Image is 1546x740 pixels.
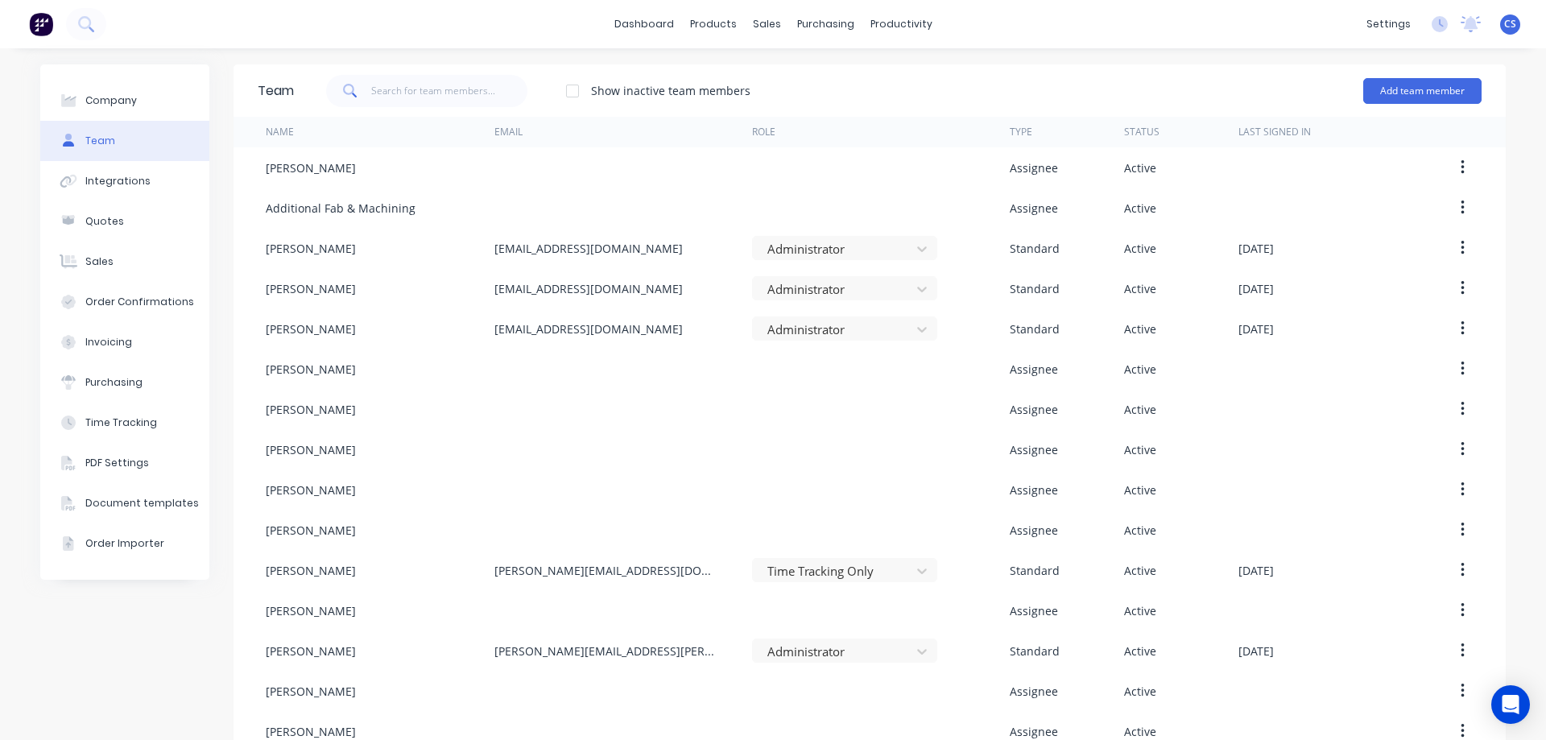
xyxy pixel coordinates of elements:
button: Sales [40,242,209,282]
button: Add team member [1363,78,1482,104]
button: Integrations [40,161,209,201]
div: [PERSON_NAME] [266,723,356,740]
button: Document templates [40,483,209,523]
div: sales [745,12,789,36]
div: Active [1124,482,1156,498]
div: Active [1124,200,1156,217]
div: Order Confirmations [85,295,194,309]
div: [PERSON_NAME] [266,280,356,297]
div: [EMAIL_ADDRESS][DOMAIN_NAME] [494,240,683,257]
img: Factory [29,12,53,36]
div: [PERSON_NAME] [266,240,356,257]
div: Assignee [1010,683,1058,700]
div: Team [258,81,294,101]
div: Type [1010,125,1032,139]
div: Active [1124,240,1156,257]
button: Team [40,121,209,161]
div: products [682,12,745,36]
div: [PERSON_NAME] [266,320,356,337]
div: Standard [1010,240,1060,257]
button: Invoicing [40,322,209,362]
div: Assignee [1010,401,1058,418]
div: Email [494,125,523,139]
div: productivity [862,12,940,36]
div: [PERSON_NAME][EMAIL_ADDRESS][DOMAIN_NAME] [494,562,720,579]
div: [PERSON_NAME] [266,643,356,659]
div: Active [1124,683,1156,700]
div: Standard [1010,562,1060,579]
div: [PERSON_NAME] [266,562,356,579]
div: [PERSON_NAME] [266,441,356,458]
div: Assignee [1010,522,1058,539]
div: Active [1124,280,1156,297]
button: Time Tracking [40,403,209,443]
div: Active [1124,643,1156,659]
div: Assignee [1010,200,1058,217]
div: [DATE] [1238,562,1274,579]
div: PDF Settings [85,456,149,470]
div: Additional Fab & Machining [266,200,415,217]
div: [PERSON_NAME] [266,482,356,498]
div: [PERSON_NAME] [266,159,356,176]
div: Integrations [85,174,151,188]
div: [PERSON_NAME][EMAIL_ADDRESS][PERSON_NAME][DOMAIN_NAME] [494,643,720,659]
input: Search for team members... [371,75,528,107]
button: Order Importer [40,523,209,564]
div: Assignee [1010,361,1058,378]
div: Time Tracking [85,415,157,430]
div: Status [1124,125,1159,139]
div: [EMAIL_ADDRESS][DOMAIN_NAME] [494,320,683,337]
div: Open Intercom Messenger [1491,685,1530,724]
div: [PERSON_NAME] [266,361,356,378]
div: [PERSON_NAME] [266,401,356,418]
div: Team [85,134,115,148]
div: Standard [1010,280,1060,297]
div: Last signed in [1238,125,1311,139]
button: Order Confirmations [40,282,209,322]
a: dashboard [606,12,682,36]
div: Active [1124,401,1156,418]
button: Quotes [40,201,209,242]
div: Active [1124,562,1156,579]
span: CS [1504,17,1516,31]
div: Assignee [1010,441,1058,458]
div: Active [1124,602,1156,619]
div: Sales [85,254,114,269]
div: Assignee [1010,482,1058,498]
div: Standard [1010,643,1060,659]
div: Role [752,125,775,139]
div: [PERSON_NAME] [266,522,356,539]
div: Name [266,125,294,139]
div: Assignee [1010,723,1058,740]
div: Active [1124,320,1156,337]
button: Company [40,81,209,121]
div: purchasing [789,12,862,36]
button: Purchasing [40,362,209,403]
button: PDF Settings [40,443,209,483]
div: [DATE] [1238,320,1274,337]
div: Purchasing [85,375,143,390]
div: Order Importer [85,536,164,551]
div: Show inactive team members [591,82,750,99]
div: [DATE] [1238,280,1274,297]
div: Document templates [85,496,199,511]
div: Active [1124,159,1156,176]
div: Standard [1010,320,1060,337]
div: Assignee [1010,159,1058,176]
div: [DATE] [1238,240,1274,257]
div: Company [85,93,137,108]
div: [DATE] [1238,643,1274,659]
div: [EMAIL_ADDRESS][DOMAIN_NAME] [494,280,683,297]
div: [PERSON_NAME] [266,683,356,700]
div: Invoicing [85,335,132,349]
div: Active [1124,441,1156,458]
div: Active [1124,361,1156,378]
div: Active [1124,522,1156,539]
div: Active [1124,723,1156,740]
div: Quotes [85,214,124,229]
div: [PERSON_NAME] [266,602,356,619]
div: settings [1358,12,1419,36]
div: Assignee [1010,602,1058,619]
